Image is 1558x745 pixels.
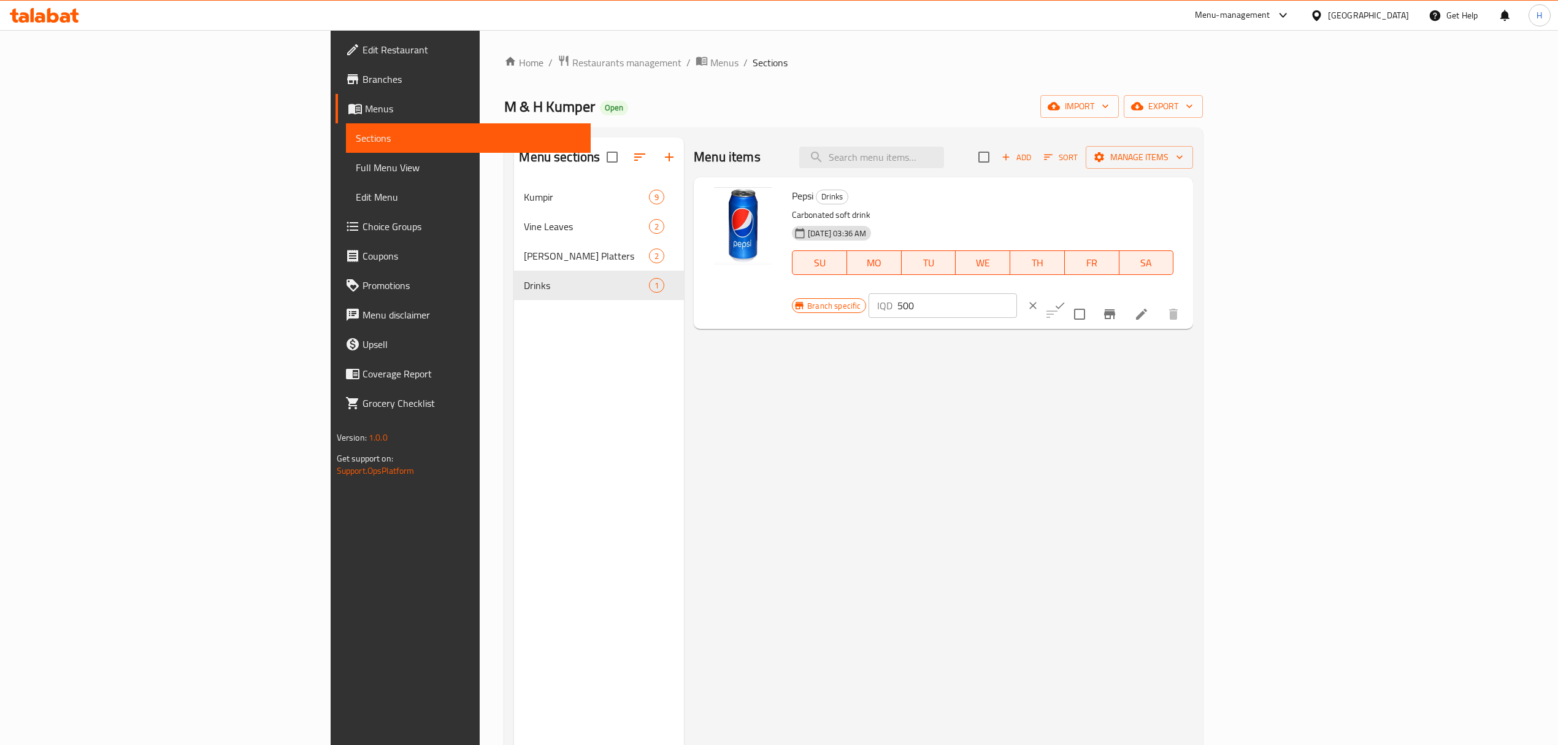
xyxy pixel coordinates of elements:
[336,64,591,94] a: Branches
[650,191,664,203] span: 9
[1067,301,1092,327] span: Select to update
[649,190,664,204] div: items
[1065,250,1119,275] button: FR
[1096,150,1183,165] span: Manage items
[363,366,581,381] span: Coverage Report
[650,250,664,262] span: 2
[1036,148,1086,167] span: Sort items
[799,147,944,168] input: search
[743,55,748,70] li: /
[1015,254,1060,272] span: TH
[514,177,684,305] nav: Menu sections
[1000,150,1033,164] span: Add
[792,207,1173,223] p: Carbonated soft drink
[649,278,664,293] div: items
[363,396,581,411] span: Grocery Checklist
[356,160,581,175] span: Full Menu View
[704,187,782,266] img: Pepsi
[600,102,628,113] span: Open
[514,182,684,212] div: Kumpir9
[524,249,649,263] div: Rizo Platters
[961,254,1005,272] span: WE
[504,55,1203,71] nav: breadcrumb
[524,278,649,293] span: Drinks
[514,271,684,300] div: Drinks1
[369,430,388,446] span: 1.0.0
[907,254,951,272] span: TU
[997,148,1036,167] span: Add item
[365,101,581,116] span: Menus
[650,280,664,291] span: 1
[902,250,956,275] button: TU
[514,212,684,241] div: Vine Leaves2
[524,190,649,204] span: Kumpir
[524,249,649,263] span: [PERSON_NAME] Platters
[797,254,842,272] span: SU
[363,337,581,352] span: Upsell
[363,219,581,234] span: Choice Groups
[363,42,581,57] span: Edit Restaurant
[356,131,581,145] span: Sections
[1050,99,1109,114] span: import
[1044,150,1078,164] span: Sort
[363,278,581,293] span: Promotions
[1070,254,1115,272] span: FR
[686,55,691,70] li: /
[710,55,739,70] span: Menus
[1134,99,1193,114] span: export
[356,190,581,204] span: Edit Menu
[1124,95,1203,118] button: export
[1195,8,1270,23] div: Menu-management
[1134,307,1149,322] a: Edit menu item
[997,148,1036,167] button: Add
[816,190,848,204] div: Drinks
[599,144,625,170] span: Select all sections
[1010,250,1065,275] button: TH
[336,388,591,418] a: Grocery Checklist
[625,142,654,172] span: Sort sections
[346,123,591,153] a: Sections
[558,55,681,71] a: Restaurants management
[694,148,761,166] h2: Menu items
[802,300,865,312] span: Branch specific
[1124,254,1169,272] span: SA
[363,72,581,87] span: Branches
[1041,148,1081,167] button: Sort
[816,190,848,204] span: Drinks
[971,144,997,170] span: Select section
[649,249,664,263] div: items
[1119,250,1174,275] button: SA
[336,271,591,300] a: Promotions
[852,254,897,272] span: MO
[1040,95,1119,118] button: import
[346,153,591,182] a: Full Menu View
[877,298,892,313] p: IQD
[1046,292,1073,319] button: ok
[336,35,591,64] a: Edit Restaurant
[336,241,591,271] a: Coupons
[803,228,871,239] span: [DATE] 03:36 AM
[337,463,415,479] a: Support.OpsPlatform
[1328,9,1409,22] div: [GEOGRAPHIC_DATA]
[696,55,739,71] a: Menus
[514,241,684,271] div: [PERSON_NAME] Platters2
[572,55,681,70] span: Restaurants management
[336,300,591,330] a: Menu disclaimer
[792,250,847,275] button: SU
[753,55,788,70] span: Sections
[792,187,813,205] span: Pepsi
[346,182,591,212] a: Edit Menu
[336,94,591,123] a: Menus
[956,250,1010,275] button: WE
[847,250,902,275] button: MO
[1159,299,1188,329] button: delete
[336,359,591,388] a: Coverage Report
[650,221,664,233] span: 2
[600,101,628,115] div: Open
[1095,299,1124,329] button: Branch-specific-item
[524,219,649,234] span: Vine Leaves
[337,430,367,446] span: Version:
